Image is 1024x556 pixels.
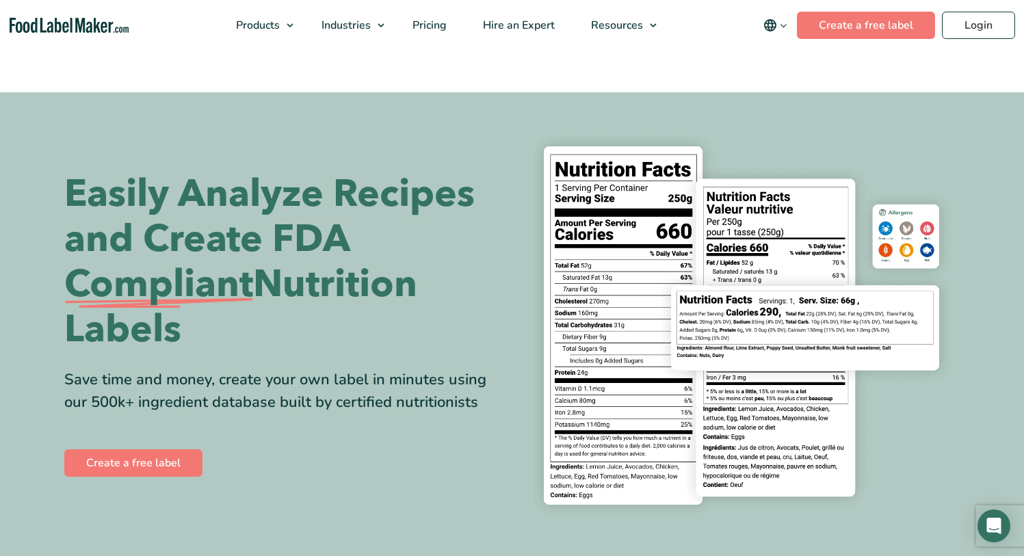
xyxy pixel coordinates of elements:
[64,262,253,307] span: Compliant
[587,18,644,33] span: Resources
[64,449,202,477] a: Create a free label
[64,172,502,352] h1: Easily Analyze Recipes and Create FDA Nutrition Labels
[797,12,935,39] a: Create a free label
[64,369,502,414] div: Save time and money, create your own label in minutes using our 500k+ ingredient database built b...
[408,18,448,33] span: Pricing
[317,18,372,33] span: Industries
[977,509,1010,542] div: Open Intercom Messenger
[942,12,1015,39] a: Login
[479,18,556,33] span: Hire an Expert
[232,18,281,33] span: Products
